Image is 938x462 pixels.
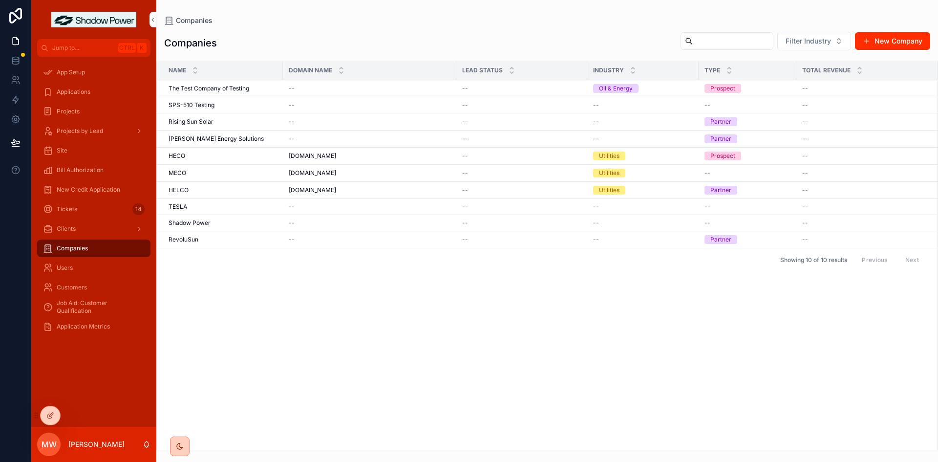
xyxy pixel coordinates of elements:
a: TESLA [169,203,277,211]
span: Application Metrics [57,323,110,330]
div: 14 [132,203,145,215]
a: Rising Sun Solar [169,118,277,126]
h1: Companies [164,36,217,50]
span: -- [462,219,468,227]
span: HECO [169,152,185,160]
span: -- [462,135,468,143]
a: -- [593,219,693,227]
a: App Setup [37,64,150,81]
a: Job Aid: Customer Qualification [37,298,150,316]
a: Applications [37,83,150,101]
span: -- [593,118,599,126]
span: Clients [57,225,76,233]
span: Customers [57,284,87,291]
a: Prospect [704,152,790,160]
a: Partner [704,134,790,143]
a: Utilities [593,152,693,160]
span: Companies [57,244,88,252]
a: HELCO [169,186,277,194]
a: -- [462,118,581,126]
a: RevoluSun [169,236,277,243]
a: [PERSON_NAME] Energy Solutions [169,135,277,143]
a: Prospect [704,84,790,93]
span: MW [42,439,57,450]
a: Companies [164,16,213,25]
span: Job Aid: Customer Qualification [57,299,141,315]
span: -- [462,186,468,194]
span: -- [289,85,295,92]
a: [DOMAIN_NAME] [289,169,450,177]
span: -- [802,101,808,109]
span: -- [802,219,808,227]
div: Utilities [599,186,619,195]
span: TESLA [169,203,187,211]
span: -- [289,203,295,211]
a: Customers [37,279,150,296]
span: RevoluSun [169,236,198,243]
a: -- [462,203,581,211]
span: Domain Name [289,66,332,74]
span: Filter Industry [786,36,831,46]
span: Type [704,66,720,74]
a: New Credit Application [37,181,150,198]
a: Application Metrics [37,318,150,335]
span: Ctrl [118,43,136,53]
span: New Credit Application [57,186,120,194]
span: Total Revenue [802,66,851,74]
a: -- [462,219,581,227]
a: Bill Authorization [37,161,150,179]
span: -- [704,203,710,211]
a: Users [37,259,150,277]
a: [DOMAIN_NAME] [289,152,450,160]
span: Projects [57,108,80,115]
a: Site [37,142,150,159]
button: Jump to...CtrlK [37,39,150,57]
span: Users [57,264,73,272]
a: -- [593,118,693,126]
a: -- [593,135,693,143]
span: -- [802,135,808,143]
a: Utilities [593,186,693,195]
a: Partner [704,186,790,195]
div: Partner [710,134,731,143]
a: -- [462,236,581,243]
span: -- [802,186,808,194]
span: Tickets [57,205,77,213]
a: Tickets14 [37,200,150,218]
div: Partner [710,186,731,195]
span: -- [802,236,808,243]
a: -- [462,186,581,194]
span: -- [802,203,808,211]
a: New Company [855,32,930,50]
span: -- [802,85,808,92]
a: The Test Company of Testing [169,85,277,92]
span: Projects by Lead [57,127,103,135]
a: -- [289,85,450,92]
span: -- [704,219,710,227]
span: Showing 10 of 10 results [780,256,847,264]
span: Jump to... [52,44,114,52]
span: -- [462,101,468,109]
span: [PERSON_NAME] Energy Solutions [169,135,264,143]
a: -- [289,135,450,143]
span: [DOMAIN_NAME] [289,169,336,177]
span: Bill Authorization [57,166,104,174]
a: Companies [37,240,150,257]
span: -- [593,219,599,227]
span: name [169,66,186,74]
a: [DOMAIN_NAME] [289,186,450,194]
span: -- [462,152,468,160]
a: -- [462,152,581,160]
a: -- [593,203,693,211]
span: Applications [57,88,90,96]
span: Rising Sun Solar [169,118,213,126]
span: The Test Company of Testing [169,85,249,92]
span: -- [289,219,295,227]
div: Utilities [599,169,619,177]
a: -- [704,169,790,177]
span: -- [802,169,808,177]
a: Partner [704,117,790,126]
span: -- [462,118,468,126]
span: MECO [169,169,186,177]
span: Site [57,147,67,154]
